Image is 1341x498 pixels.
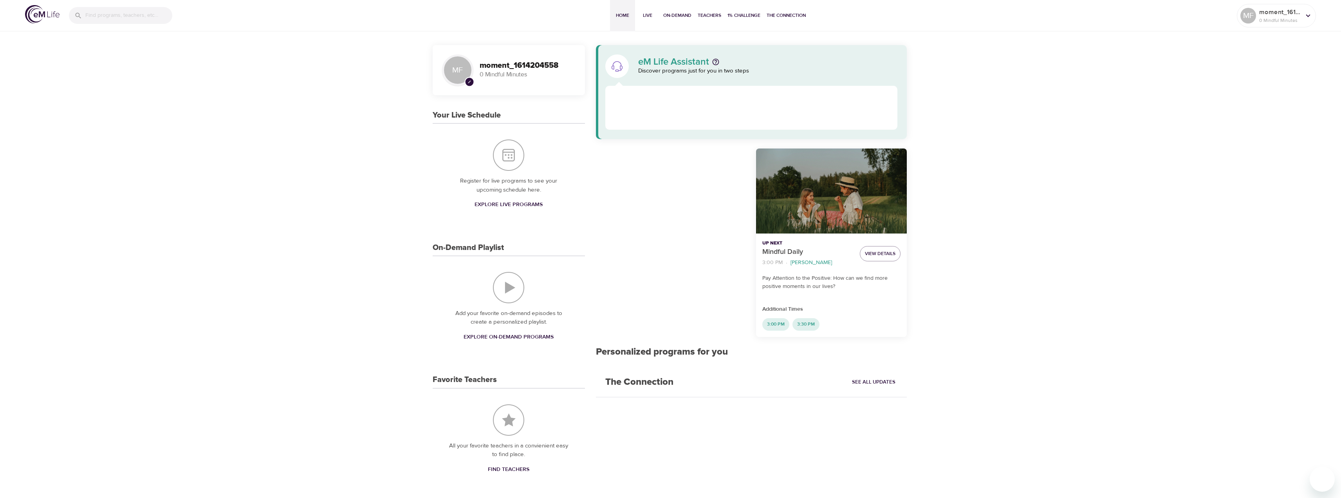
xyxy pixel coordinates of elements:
span: Teachers [698,11,721,20]
p: 0 Mindful Minutes [480,70,576,79]
a: Find Teachers [485,462,532,477]
p: Add your favorite on-demand episodes to create a personalized playlist. [448,309,569,327]
p: 0 Mindful Minutes [1259,17,1301,24]
a: Explore On-Demand Programs [460,330,557,344]
span: On-Demand [663,11,691,20]
img: logo [25,5,60,24]
p: Up Next [762,240,854,247]
h3: On-Demand Playlist [433,243,504,252]
iframe: Button to launch messaging window [1310,467,1335,492]
img: On-Demand Playlist [493,272,524,303]
h3: Favorite Teachers [433,375,497,384]
div: MF [1240,8,1256,24]
a: Explore Live Programs [471,197,546,212]
span: 3:30 PM [792,321,819,328]
a: See All Updates [850,376,897,388]
span: 1% Challenge [727,11,760,20]
span: View Details [865,250,895,258]
p: eM Life Assistant [638,57,709,67]
span: Find Teachers [488,465,529,474]
p: Discover programs just for you in two steps [638,67,898,76]
input: Find programs, teachers, etc... [85,7,172,24]
span: 3:00 PM [762,321,789,328]
button: Mindful Daily [756,148,907,234]
button: View Details [860,246,901,261]
p: 3:00 PM [762,259,783,267]
span: The Connection [767,11,806,20]
p: moment_1614204558 [1259,7,1301,17]
div: 3:00 PM [762,318,789,331]
h2: The Connection [596,367,683,397]
div: MF [442,54,473,86]
div: 3:30 PM [792,318,819,331]
nav: breadcrumb [762,257,854,268]
li: · [786,257,787,268]
p: All your favorite teachers in a convienient easy to find place. [448,442,569,459]
img: Favorite Teachers [493,404,524,436]
h2: Personalized programs for you [596,346,907,358]
p: Additional Times [762,305,901,313]
p: Mindful Daily [762,247,854,257]
h3: moment_1614204558 [480,61,576,70]
span: Explore On-Demand Programs [464,332,554,342]
p: [PERSON_NAME] [791,259,832,267]
img: Your Live Schedule [493,139,524,171]
img: eM Life Assistant [611,60,623,72]
span: Live [638,11,657,20]
span: Explore Live Programs [475,200,543,210]
span: See All Updates [852,378,895,387]
h3: Your Live Schedule [433,111,501,120]
p: Pay Attention to the Positive: How can we find more positive moments in our lives? [762,274,901,291]
span: Home [613,11,632,20]
p: Register for live programs to see your upcoming schedule here. [448,177,569,194]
